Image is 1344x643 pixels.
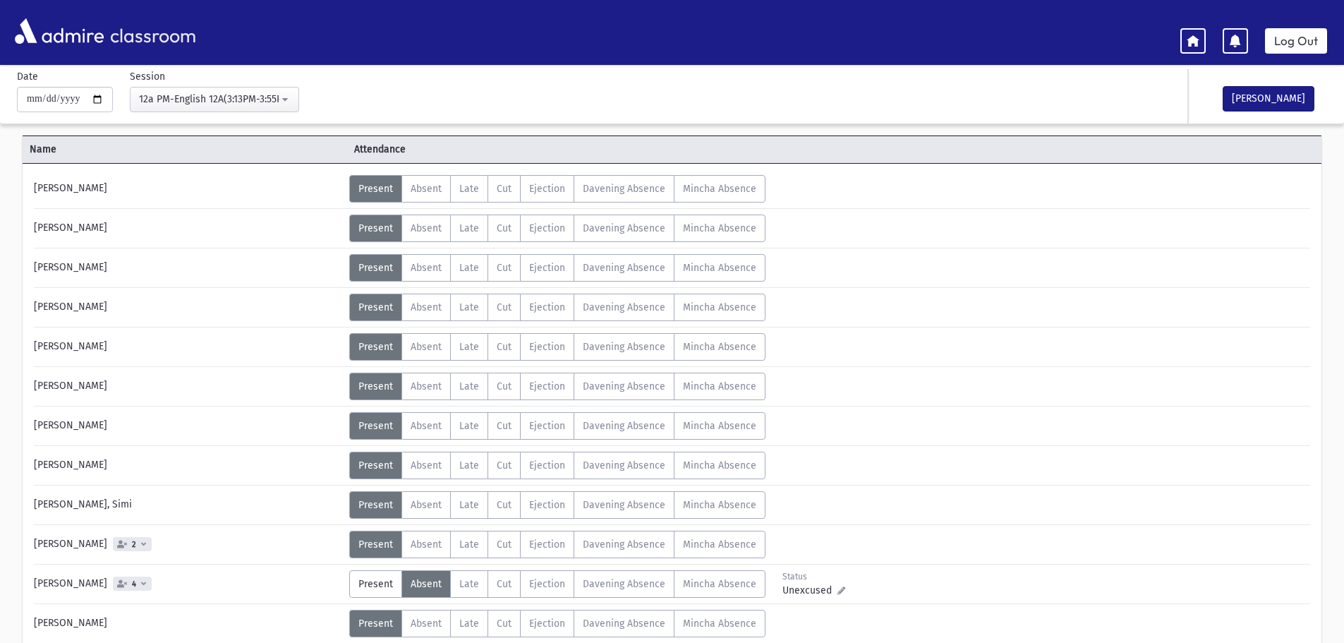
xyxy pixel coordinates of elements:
[683,459,756,471] span: Mincha Absence
[349,294,765,321] div: AttTypes
[497,222,511,234] span: Cut
[497,578,511,590] span: Cut
[683,222,756,234] span: Mincha Absence
[358,499,393,511] span: Present
[497,420,511,432] span: Cut
[459,262,479,274] span: Late
[27,531,349,558] div: [PERSON_NAME]
[358,420,393,432] span: Present
[497,262,511,274] span: Cut
[349,491,765,519] div: AttTypes
[583,183,665,195] span: Davening Absence
[27,412,349,440] div: [PERSON_NAME]
[459,539,479,551] span: Late
[27,254,349,282] div: [PERSON_NAME]
[529,618,565,630] span: Ejection
[497,380,511,392] span: Cut
[529,341,565,353] span: Ejection
[529,380,565,392] span: Ejection
[1223,86,1314,112] button: [PERSON_NAME]
[349,412,765,440] div: AttTypes
[459,183,479,195] span: Late
[358,222,393,234] span: Present
[529,539,565,551] span: Ejection
[683,539,756,551] span: Mincha Absence
[459,380,479,392] span: Late
[683,262,756,274] span: Mincha Absence
[497,341,511,353] span: Cut
[27,373,349,400] div: [PERSON_NAME]
[583,301,665,313] span: Davening Absence
[497,539,511,551] span: Cut
[349,373,765,400] div: AttTypes
[349,531,765,558] div: AttTypes
[27,452,349,479] div: [PERSON_NAME]
[459,499,479,511] span: Late
[583,380,665,392] span: Davening Absence
[583,420,665,432] span: Davening Absence
[497,618,511,630] span: Cut
[497,301,511,313] span: Cut
[459,341,479,353] span: Late
[139,92,279,107] div: 12a PM-English 12A(3:13PM-3:55PM)
[411,262,442,274] span: Absent
[129,579,139,589] span: 4
[529,301,565,313] span: Ejection
[27,333,349,361] div: [PERSON_NAME]
[411,301,442,313] span: Absent
[358,380,393,392] span: Present
[583,222,665,234] span: Davening Absence
[358,539,393,551] span: Present
[411,341,442,353] span: Absent
[497,183,511,195] span: Cut
[358,262,393,274] span: Present
[11,15,107,47] img: AdmirePro
[459,420,479,432] span: Late
[459,618,479,630] span: Late
[529,499,565,511] span: Ejection
[107,13,196,50] span: classroom
[529,262,565,274] span: Ejection
[459,578,479,590] span: Late
[683,341,756,353] span: Mincha Absence
[358,341,393,353] span: Present
[23,142,347,157] span: Name
[358,459,393,471] span: Present
[411,499,442,511] span: Absent
[583,262,665,274] span: Davening Absence
[529,183,565,195] span: Ejection
[349,333,765,361] div: AttTypes
[683,578,756,590] span: Mincha Absence
[358,183,393,195] span: Present
[411,539,442,551] span: Absent
[349,570,765,598] div: AttTypes
[411,380,442,392] span: Absent
[459,301,479,313] span: Late
[411,183,442,195] span: Absent
[349,175,765,203] div: AttTypes
[583,539,665,551] span: Davening Absence
[27,294,349,321] div: [PERSON_NAME]
[497,499,511,511] span: Cut
[349,452,765,479] div: AttTypes
[529,420,565,432] span: Ejection
[349,215,765,242] div: AttTypes
[529,578,565,590] span: Ejection
[683,301,756,313] span: Mincha Absence
[459,222,479,234] span: Late
[27,491,349,519] div: [PERSON_NAME], Simi
[349,610,765,637] div: AttTypes
[411,222,442,234] span: Absent
[358,578,393,590] span: Present
[583,341,665,353] span: Davening Absence
[459,459,479,471] span: Late
[17,69,38,84] label: Date
[358,618,393,630] span: Present
[497,459,511,471] span: Cut
[130,69,165,84] label: Session
[411,420,442,432] span: Absent
[683,420,756,432] span: Mincha Absence
[27,570,349,598] div: [PERSON_NAME]
[27,610,349,637] div: [PERSON_NAME]
[27,215,349,242] div: [PERSON_NAME]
